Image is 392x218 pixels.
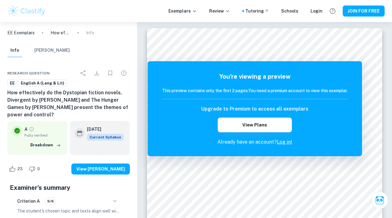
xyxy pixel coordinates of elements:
button: Info [7,44,22,57]
button: View [PERSON_NAME] [71,163,130,175]
a: Schools [281,8,298,14]
h6: How effectively do the Dystopian fiction novels, Divergent by [PERSON_NAME] and The Hunger Games ... [7,89,130,118]
p: Already have an account? [162,138,348,146]
span: 5/6 [45,198,56,204]
h6: [DATE] [87,126,119,133]
a: EE [7,79,17,87]
button: [PERSON_NAME] [34,44,70,57]
a: Log in! [277,139,292,145]
p: Review [209,8,230,14]
h6: Criterion A [17,198,40,205]
a: EE Exemplars [7,29,35,36]
div: Dislike [27,164,43,174]
button: View Plans [218,118,292,132]
a: Login [311,8,322,14]
p: Info [86,29,94,36]
h5: Examiner's summary [10,183,127,192]
span: Fully verified [24,133,62,138]
img: Clastify logo [7,5,46,17]
div: Bookmark [104,67,116,79]
div: Download [91,67,103,79]
p: How effectively do the Dystopian fiction novels, Divergent by [PERSON_NAME] and The Hunger Games ... [51,29,70,36]
button: JOIN FOR FREE [343,6,385,17]
button: Help and Feedback [327,6,338,16]
div: Report issue [118,67,130,79]
h6: Upgrade to Premium to access all exemplars [201,105,308,113]
p: The student's chosen topic and texts align well with the literary analysis expected in a Category... [17,208,120,214]
button: Breakdown [29,141,62,150]
button: Ask Clai [371,192,388,209]
div: This exemplar is based on the current syllabus. Feel free to refer to it for inspiration/ideas wh... [87,134,124,141]
span: 0 [34,166,43,172]
span: Current Syllabus [87,134,124,141]
span: 23 [14,166,26,172]
a: English A (Lang & Lit) [18,79,67,87]
a: Tutoring [245,8,269,14]
div: Share [77,67,89,79]
p: Exemplars [168,8,197,14]
h5: You're viewing a preview [162,72,348,81]
a: Grade fully verified [29,126,34,132]
span: English A (Lang & Lit) [19,80,66,86]
span: EE [8,80,17,86]
span: Research question [7,70,50,76]
h6: This preview contains only the first 2 pages. You need a premium account to view this exemplar. [162,87,348,94]
p: A [24,126,28,133]
div: Like [7,164,26,174]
